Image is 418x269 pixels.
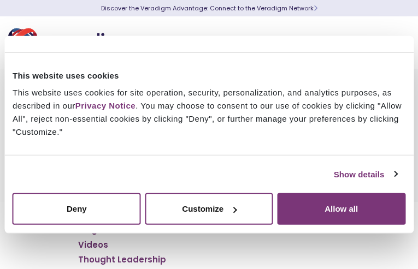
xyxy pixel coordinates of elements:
a: Thought Leadership [78,254,166,265]
a: Discover the Veradigm Advantage: Connect to the Veradigm NetworkLearn More [101,4,317,13]
span: Learn More [314,4,317,13]
div: This website uses cookies for site operation, security, personalization, and analytics purposes, ... [13,86,405,139]
button: Deny [13,193,141,225]
div: This website uses cookies [13,69,405,82]
img: Veradigm logo [8,25,139,61]
a: Videos [78,240,108,250]
button: Allow all [277,193,405,225]
a: Blog Posts [78,224,124,235]
a: Privacy Notice [75,101,136,110]
a: Show details [334,168,397,181]
button: Toggle Navigation Menu [385,28,402,57]
button: Customize [145,193,273,225]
